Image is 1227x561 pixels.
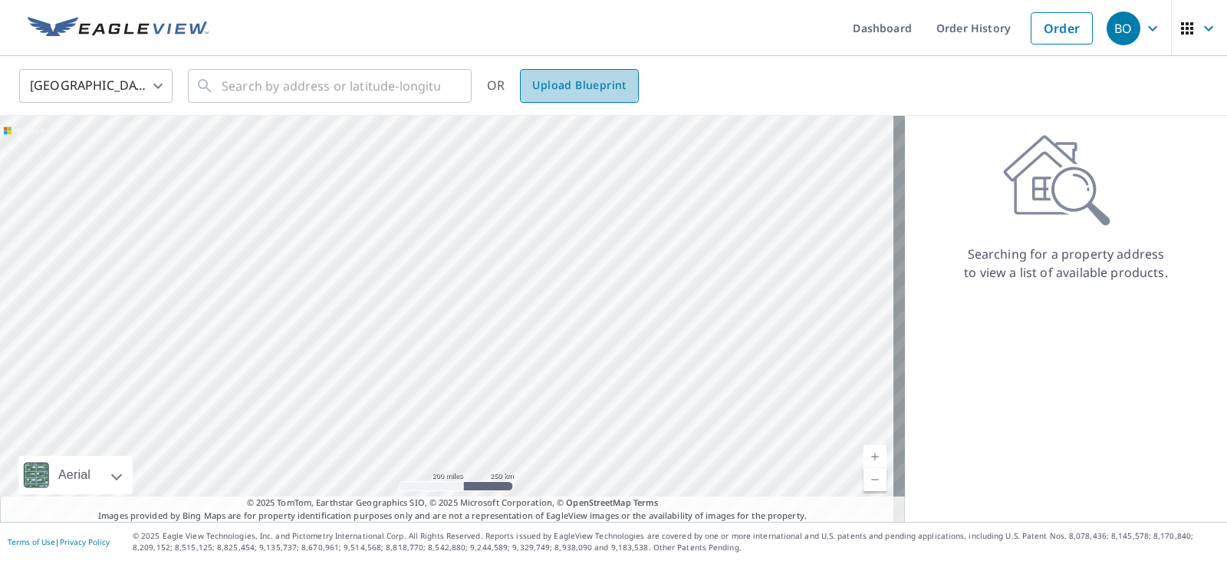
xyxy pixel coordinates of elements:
[19,64,173,107] div: [GEOGRAPHIC_DATA]
[864,445,887,468] a: Current Level 5, Zoom In
[864,468,887,491] a: Current Level 5, Zoom Out
[8,537,110,546] p: |
[633,497,659,508] a: Terms
[532,76,626,95] span: Upload Blueprint
[487,69,639,103] div: OR
[1107,12,1140,45] div: BO
[28,17,209,40] img: EV Logo
[566,497,630,508] a: OpenStreetMap
[520,69,638,103] a: Upload Blueprint
[963,245,1169,282] p: Searching for a property address to view a list of available products.
[133,530,1219,553] p: © 2025 Eagle View Technologies, Inc. and Pictometry International Corp. All Rights Reserved. Repo...
[222,64,440,107] input: Search by address or latitude-longitude
[247,497,659,510] span: © 2025 TomTom, Earthstar Geographics SIO, © 2025 Microsoft Corporation, ©
[54,456,95,494] div: Aerial
[1031,12,1093,45] a: Order
[18,456,133,494] div: Aerial
[8,536,55,547] a: Terms of Use
[60,536,110,547] a: Privacy Policy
